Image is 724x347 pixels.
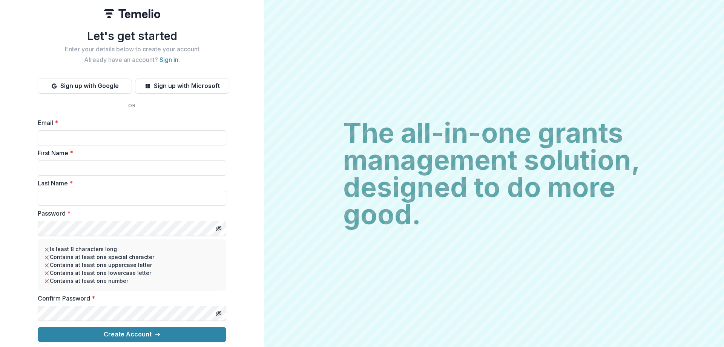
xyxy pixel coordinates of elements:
[38,79,132,94] button: Sign up with Google
[44,253,220,261] li: Contains at least one special character
[213,307,225,319] button: Toggle password visibility
[135,79,229,94] button: Sign up with Microsoft
[38,179,222,188] label: Last Name
[44,261,220,269] li: Contains at least one uppercase letter
[44,269,220,277] li: Contains at least one lowercase letter
[38,56,226,63] h2: Already have an account? .
[38,29,226,43] h1: Let's get started
[160,56,178,63] a: Sign in
[38,209,222,218] label: Password
[38,46,226,53] h2: Enter your details below to create your account
[38,327,226,342] button: Create Account
[38,118,222,127] label: Email
[44,277,220,285] li: Contains at least one number
[38,294,222,303] label: Confirm Password
[44,245,220,253] li: Is least 8 characters long
[104,9,160,18] img: Temelio
[38,148,222,157] label: First Name
[213,222,225,234] button: Toggle password visibility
